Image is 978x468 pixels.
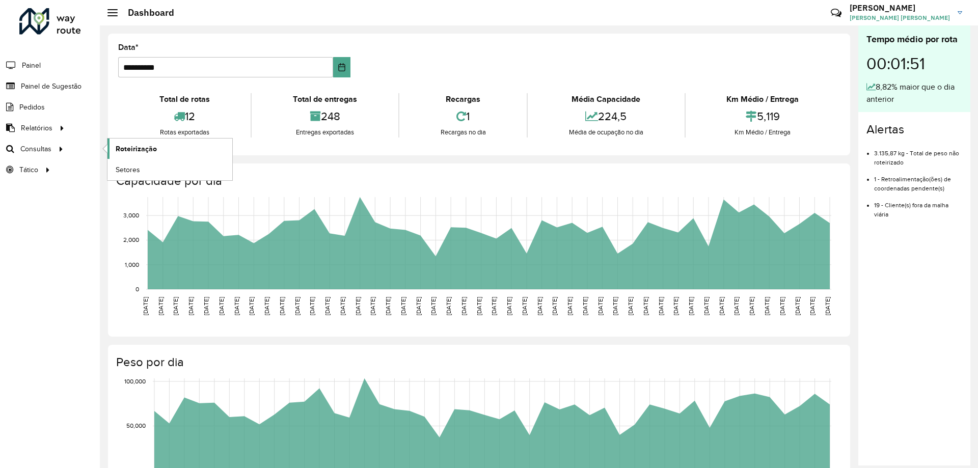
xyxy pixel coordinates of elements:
[333,57,351,77] button: Choose Date
[445,297,452,315] text: [DATE]
[566,297,573,315] text: [DATE]
[530,105,682,127] div: 224,5
[642,297,649,315] text: [DATE]
[688,127,837,137] div: Km Médio / Entrega
[385,297,391,315] text: [DATE]
[748,297,755,315] text: [DATE]
[658,297,664,315] text: [DATE]
[866,46,962,81] div: 00:01:51
[688,297,694,315] text: [DATE]
[506,297,512,315] text: [DATE]
[339,297,346,315] text: [DATE]
[121,127,248,137] div: Rotas exportadas
[123,237,139,243] text: 2,000
[874,141,962,167] li: 3.135,87 kg - Total de peso não roteirizado
[530,127,682,137] div: Média de ocupação no dia
[476,297,482,315] text: [DATE]
[866,81,962,105] div: 8,82% maior que o dia anterior
[19,164,38,175] span: Tático
[107,139,232,159] a: Roteirização
[118,7,174,18] h2: Dashboard
[254,93,395,105] div: Total de entregas
[20,144,51,154] span: Consultas
[809,297,816,315] text: [DATE]
[688,93,837,105] div: Km Médio / Entrega
[850,13,950,22] span: [PERSON_NAME] [PERSON_NAME]
[21,123,52,133] span: Relatórios
[688,105,837,127] div: 5,119
[551,297,558,315] text: [DATE]
[218,297,225,315] text: [DATE]
[254,105,395,127] div: 248
[415,297,422,315] text: [DATE]
[116,144,157,154] span: Roteirização
[402,105,524,127] div: 1
[118,41,139,53] label: Data
[107,159,232,180] a: Setores
[530,93,682,105] div: Média Capacidade
[125,261,139,268] text: 1,000
[355,297,361,315] text: [DATE]
[279,297,285,315] text: [DATE]
[402,93,524,105] div: Recargas
[703,297,710,315] text: [DATE]
[430,297,437,315] text: [DATE]
[733,297,740,315] text: [DATE]
[124,378,146,384] text: 100,000
[627,297,634,315] text: [DATE]
[254,127,395,137] div: Entregas exportadas
[536,297,543,315] text: [DATE]
[203,297,209,315] text: [DATE]
[116,164,140,175] span: Setores
[794,297,801,315] text: [DATE]
[22,60,41,71] span: Painel
[248,297,255,315] text: [DATE]
[825,2,847,24] a: Contato Rápido
[866,122,962,137] h4: Alertas
[157,297,164,315] text: [DATE]
[874,193,962,219] li: 19 - Cliente(s) fora da malha viária
[123,212,139,218] text: 3,000
[369,297,376,315] text: [DATE]
[866,33,962,46] div: Tempo médio por rota
[718,297,725,315] text: [DATE]
[187,297,194,315] text: [DATE]
[21,81,81,92] span: Painel de Sugestão
[850,3,950,13] h3: [PERSON_NAME]
[121,105,248,127] div: 12
[491,297,497,315] text: [DATE]
[874,167,962,193] li: 1 - Retroalimentação(ões) de coordenadas pendente(s)
[582,297,588,315] text: [DATE]
[309,297,315,315] text: [DATE]
[126,423,146,429] text: 50,000
[521,297,528,315] text: [DATE]
[142,297,149,315] text: [DATE]
[764,297,770,315] text: [DATE]
[135,286,139,292] text: 0
[460,297,467,315] text: [DATE]
[233,297,240,315] text: [DATE]
[172,297,179,315] text: [DATE]
[672,297,679,315] text: [DATE]
[121,93,248,105] div: Total de rotas
[263,297,270,315] text: [DATE]
[116,174,840,188] h4: Capacidade por dia
[294,297,301,315] text: [DATE]
[400,297,406,315] text: [DATE]
[824,297,831,315] text: [DATE]
[597,297,604,315] text: [DATE]
[779,297,785,315] text: [DATE]
[19,102,45,113] span: Pedidos
[402,127,524,137] div: Recargas no dia
[116,355,840,370] h4: Peso por dia
[324,297,331,315] text: [DATE]
[612,297,618,315] text: [DATE]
